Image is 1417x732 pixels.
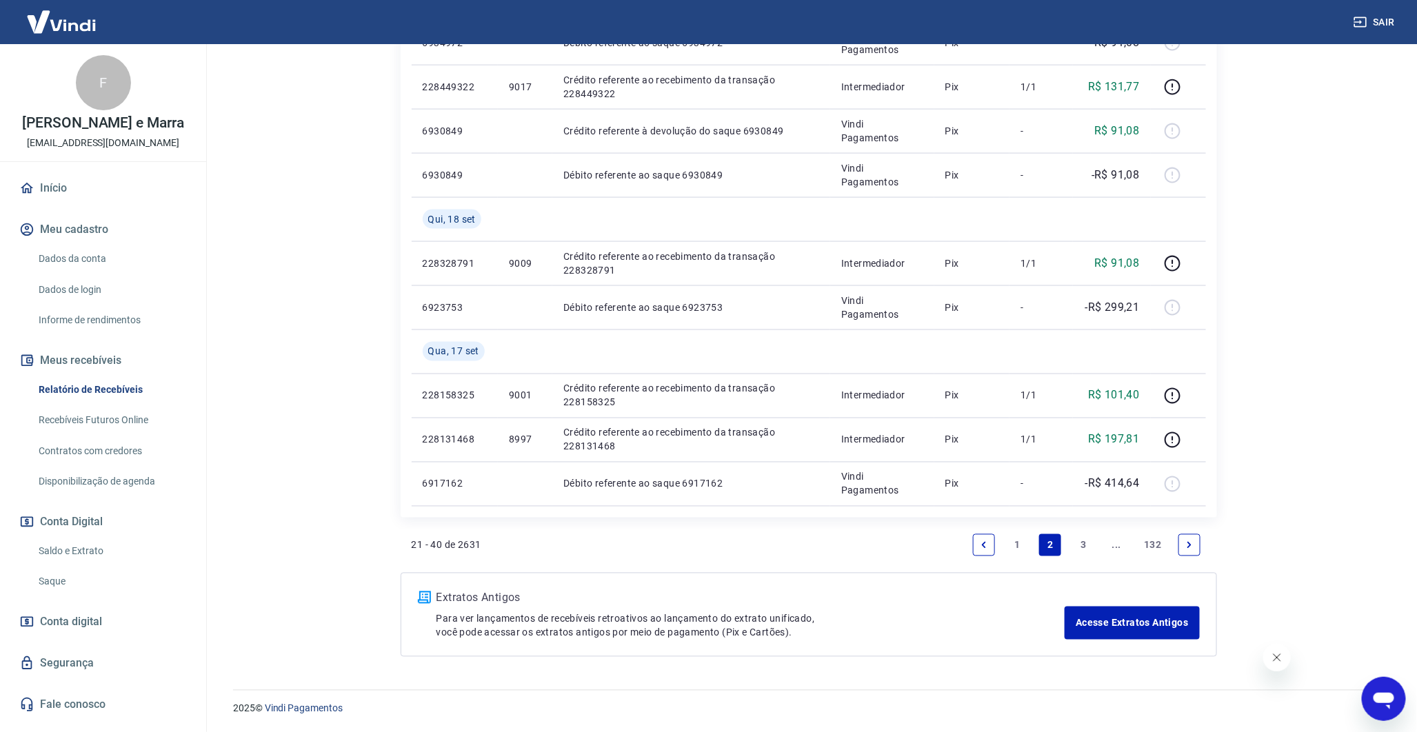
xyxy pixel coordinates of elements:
img: ícone [418,591,431,604]
p: 228158325 [423,389,487,403]
p: Pix [945,389,999,403]
a: Contratos com credores [33,437,190,465]
span: Qui, 18 set [428,212,476,226]
p: - [1021,301,1061,314]
p: Pix [945,477,999,491]
a: Next page [1178,534,1200,556]
p: 228449322 [423,80,487,94]
p: 1/1 [1021,80,1061,94]
p: Débito referente ao saque 6930849 [563,168,819,182]
p: Crédito referente ao recebimento da transação 228158325 [563,382,819,409]
a: Page 3 [1072,534,1094,556]
a: Dados da conta [33,245,190,273]
p: R$ 197,81 [1088,431,1140,448]
button: Meu cadastro [17,214,190,245]
a: Início [17,173,190,203]
p: R$ 101,40 [1088,387,1140,404]
p: Vindi Pagamentos [841,294,923,321]
a: Page 132 [1138,534,1167,556]
p: [PERSON_NAME] e Marra [22,116,184,130]
a: Dados de login [33,276,190,304]
p: 1/1 [1021,389,1061,403]
ul: Pagination [967,529,1205,562]
p: Pix [945,256,999,270]
p: 228328791 [423,256,487,270]
p: - [1021,477,1061,491]
img: Vindi [17,1,106,43]
p: 9017 [509,80,541,94]
button: Sair [1351,10,1400,35]
a: Saque [33,567,190,596]
p: Crédito referente ao recebimento da transação 228131468 [563,426,819,454]
a: Vindi Pagamentos [265,703,343,714]
p: R$ 131,77 [1088,79,1140,95]
p: 6917162 [423,477,487,491]
p: 1/1 [1021,256,1061,270]
p: Intermediador [841,389,923,403]
p: 8997 [509,433,541,447]
a: Acesse Extratos Antigos [1065,607,1199,640]
p: -R$ 91,08 [1092,167,1140,183]
span: Conta digital [40,612,102,631]
a: Disponibilização de agenda [33,467,190,496]
a: Recebíveis Futuros Online [33,406,190,434]
a: Informe de rendimentos [33,306,190,334]
p: Extratos Antigos [436,590,1065,607]
p: Débito referente ao saque 6917162 [563,477,819,491]
a: Relatório de Recebíveis [33,376,190,404]
p: - [1021,168,1061,182]
p: Crédito referente ao recebimento da transação 228449322 [563,73,819,101]
a: Jump forward [1105,534,1127,556]
p: 228131468 [423,433,487,447]
p: 6923753 [423,301,487,314]
p: 21 - 40 de 2631 [412,538,481,552]
a: Fale conosco [17,689,190,720]
p: Crédito referente ao recebimento da transação 228328791 [563,250,819,277]
p: Vindi Pagamentos [841,161,923,189]
p: Para ver lançamentos de recebíveis retroativos ao lançamento do extrato unificado, você pode aces... [436,612,1065,640]
p: Débito referente ao saque 6923753 [563,301,819,314]
a: Segurança [17,648,190,678]
p: 2025 © [233,702,1384,716]
iframe: Fechar mensagem [1263,644,1291,671]
p: Vindi Pagamentos [841,117,923,145]
p: Intermediador [841,433,923,447]
p: R$ 91,08 [1094,123,1139,139]
a: Previous page [973,534,995,556]
p: -R$ 299,21 [1085,299,1140,316]
p: 1/1 [1021,433,1061,447]
p: Pix [945,433,999,447]
p: 6930849 [423,168,487,182]
p: 9009 [509,256,541,270]
a: Page 2 is your current page [1039,534,1061,556]
p: Pix [945,168,999,182]
p: Intermediador [841,80,923,94]
p: R$ 91,08 [1094,255,1139,272]
button: Meus recebíveis [17,345,190,376]
span: Qua, 17 set [428,345,479,358]
p: 6930849 [423,124,487,138]
a: Conta digital [17,607,190,637]
p: [EMAIL_ADDRESS][DOMAIN_NAME] [27,136,179,150]
a: Page 1 [1006,534,1028,556]
p: -R$ 414,64 [1085,476,1140,492]
span: Olá! Precisa de ajuda? [8,10,116,21]
p: - [1021,124,1061,138]
p: Intermediador [841,256,923,270]
iframe: Botão para abrir a janela de mensagens [1362,677,1406,721]
p: Pix [945,301,999,314]
p: Pix [945,124,999,138]
button: Conta Digital [17,507,190,537]
a: Saldo e Extrato [33,537,190,565]
p: Crédito referente à devolução do saque 6930849 [563,124,819,138]
p: 9001 [509,389,541,403]
p: Pix [945,80,999,94]
p: Vindi Pagamentos [841,470,923,498]
div: F [76,55,131,110]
